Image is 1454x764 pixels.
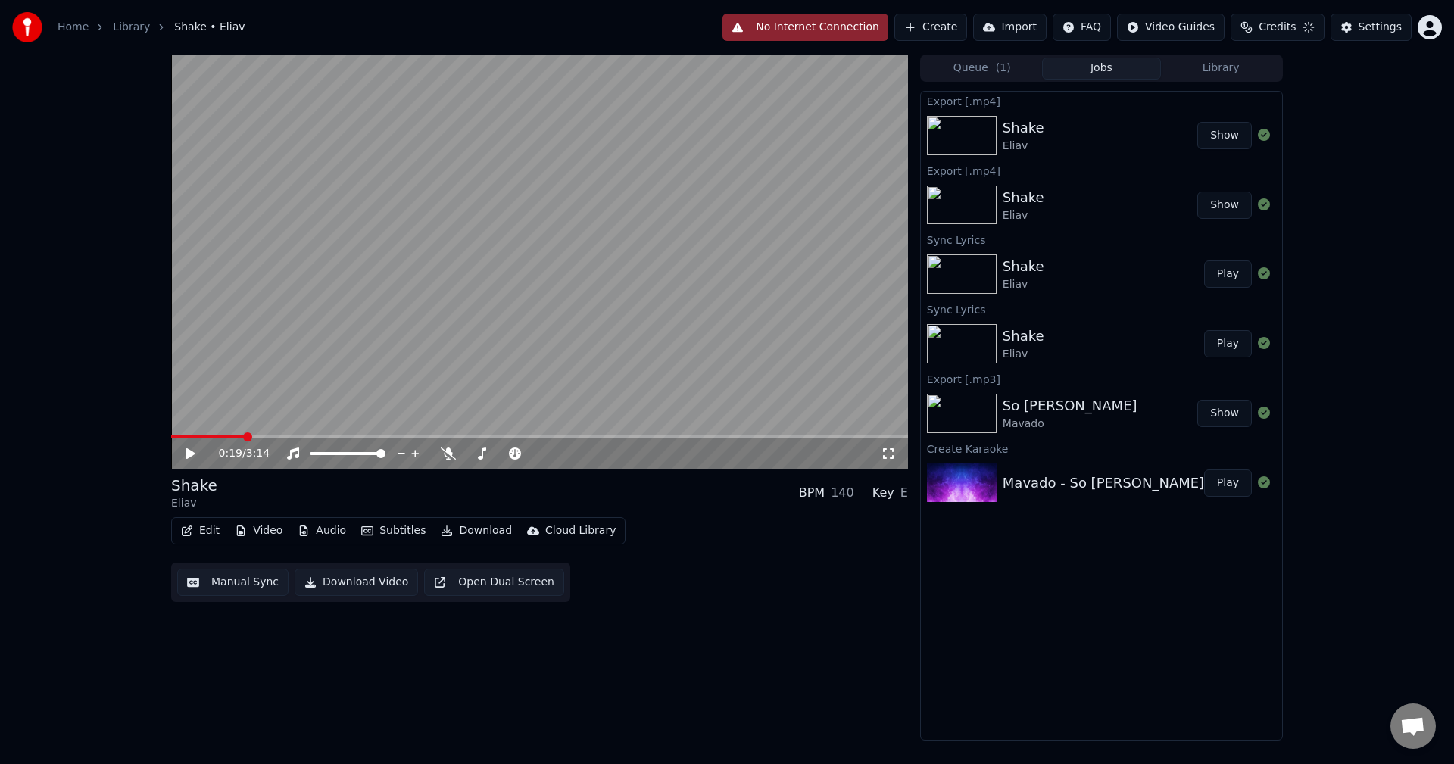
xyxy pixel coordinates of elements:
[1003,416,1137,432] div: Mavado
[1231,14,1324,41] button: Credits
[922,58,1042,80] button: Queue
[921,161,1282,179] div: Export [.mp4]
[219,446,242,461] span: 0:19
[1003,277,1044,292] div: Eliav
[229,520,289,541] button: Video
[219,446,255,461] div: /
[799,484,825,502] div: BPM
[1204,330,1252,357] button: Play
[175,520,226,541] button: Edit
[973,14,1046,41] button: Import
[1204,260,1252,288] button: Play
[1003,187,1044,208] div: Shake
[1003,256,1044,277] div: Shake
[435,520,518,541] button: Download
[872,484,894,502] div: Key
[1003,117,1044,139] div: Shake
[1003,347,1044,362] div: Eliav
[171,475,217,496] div: Shake
[1197,192,1252,219] button: Show
[1117,14,1225,41] button: Video Guides
[1204,469,1252,497] button: Play
[545,523,616,538] div: Cloud Library
[921,92,1282,110] div: Export [.mp4]
[292,520,352,541] button: Audio
[1390,703,1436,749] a: Open chat
[1003,139,1044,154] div: Eliav
[1003,326,1044,347] div: Shake
[921,230,1282,248] div: Sync Lyrics
[1053,14,1111,41] button: FAQ
[1359,20,1402,35] div: Settings
[921,370,1282,388] div: Export [.mp3]
[996,61,1011,76] span: ( 1 )
[921,300,1282,318] div: Sync Lyrics
[174,20,245,35] span: Shake • Eliav
[894,14,968,41] button: Create
[831,484,854,502] div: 140
[1331,14,1412,41] button: Settings
[1003,395,1137,416] div: So [PERSON_NAME]
[1197,400,1252,427] button: Show
[1161,58,1281,80] button: Library
[171,496,217,511] div: Eliav
[921,439,1282,457] div: Create Karaoke
[177,569,289,596] button: Manual Sync
[424,569,564,596] button: Open Dual Screen
[1042,58,1162,80] button: Jobs
[1259,20,1296,35] span: Credits
[1197,122,1252,149] button: Show
[900,484,908,502] div: E
[295,569,418,596] button: Download Video
[355,520,432,541] button: Subtitles
[58,20,245,35] nav: breadcrumb
[722,14,888,41] button: No Internet Connection
[12,12,42,42] img: youka
[246,446,270,461] span: 3:14
[113,20,150,35] a: Library
[1003,472,1204,494] div: Mavado - So [PERSON_NAME]
[1003,208,1044,223] div: Eliav
[58,20,89,35] a: Home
